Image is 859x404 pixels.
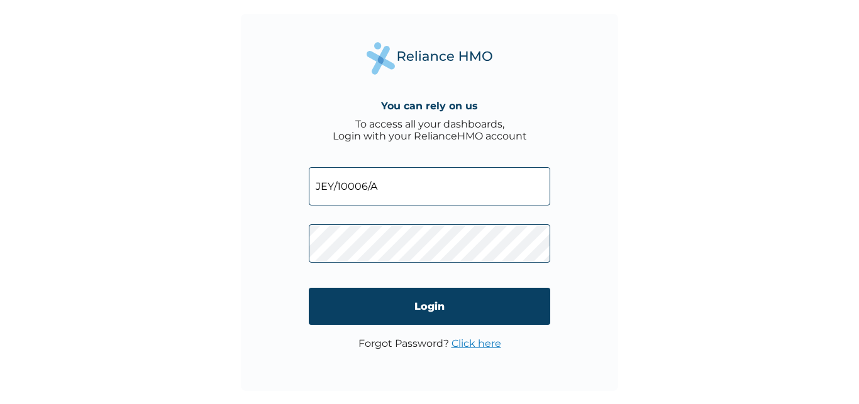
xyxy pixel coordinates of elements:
[358,337,501,349] p: Forgot Password?
[367,42,492,74] img: Reliance Health's Logo
[309,167,550,205] input: Email address or HMO ID
[381,100,478,112] h4: You can rely on us
[452,337,501,349] a: Click here
[309,288,550,325] input: Login
[333,118,527,142] div: To access all your dashboards, Login with your RelianceHMO account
